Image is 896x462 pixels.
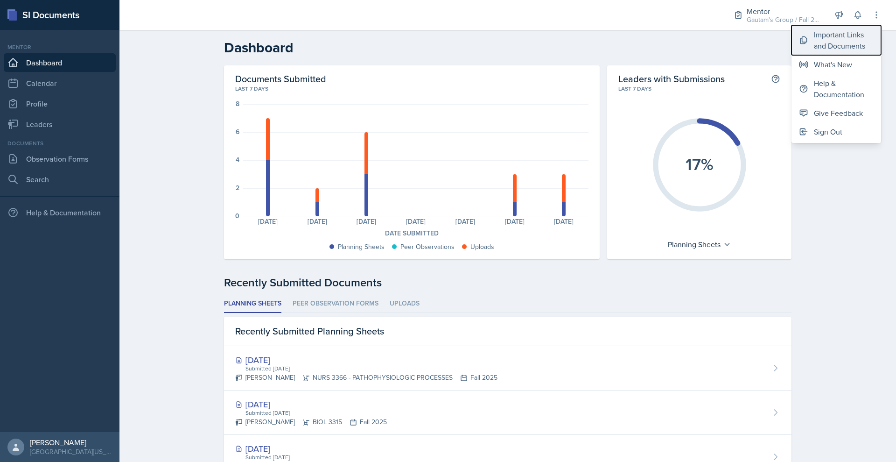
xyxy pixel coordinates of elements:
[618,73,725,85] h2: Leaders with Submissions
[224,274,791,291] div: Recently Submitted Documents
[236,128,239,135] div: 6
[235,354,497,366] div: [DATE]
[747,15,821,25] div: Gautam's Group / Fall 2025
[814,29,874,51] div: Important Links and Documents
[791,104,881,122] button: Give Feedback
[236,100,239,107] div: 8
[235,228,588,238] div: Date Submitted
[490,218,539,225] div: [DATE]
[236,156,239,163] div: 4
[400,242,455,252] div: Peer Observations
[30,447,112,456] div: [GEOGRAPHIC_DATA][US_STATE]
[235,373,497,383] div: [PERSON_NAME] NURS 3366 - PATHOPHYSIOLOGIC PROCESSES Fall 2025
[686,152,714,176] text: 17%
[814,59,852,70] div: What's New
[338,242,385,252] div: Planning Sheets
[814,107,863,119] div: Give Feedback
[791,25,881,55] button: Important Links and Documents
[235,417,387,427] div: [PERSON_NAME] BIOL 3315 Fall 2025
[245,453,497,462] div: Submitted [DATE]
[747,6,821,17] div: Mentor
[224,346,791,391] a: [DATE] Submitted [DATE] [PERSON_NAME]NURS 3366 - PATHOPHYSIOLOGIC PROCESSESFall 2025
[30,438,112,447] div: [PERSON_NAME]
[342,218,392,225] div: [DATE]
[235,85,588,93] div: Last 7 days
[814,78,874,100] div: Help & Documentation
[293,295,378,313] li: Peer Observation Forms
[791,74,881,104] button: Help & Documentation
[618,85,780,93] div: Last 7 days
[4,115,116,134] a: Leaders
[245,409,387,417] div: Submitted [DATE]
[390,295,420,313] li: Uploads
[245,364,497,373] div: Submitted [DATE]
[814,126,842,137] div: Sign Out
[224,317,791,346] div: Recently Submitted Planning Sheets
[4,43,116,51] div: Mentor
[791,122,881,141] button: Sign Out
[4,203,116,222] div: Help & Documentation
[4,170,116,189] a: Search
[539,218,589,225] div: [DATE]
[235,398,387,411] div: [DATE]
[224,391,791,435] a: [DATE] Submitted [DATE] [PERSON_NAME]BIOL 3315Fall 2025
[235,442,497,455] div: [DATE]
[470,242,494,252] div: Uploads
[4,53,116,72] a: Dashboard
[293,218,342,225] div: [DATE]
[663,237,735,252] div: Planning Sheets
[441,218,490,225] div: [DATE]
[4,94,116,113] a: Profile
[224,39,791,56] h2: Dashboard
[4,74,116,92] a: Calendar
[235,73,588,85] h2: Documents Submitted
[243,218,293,225] div: [DATE]
[4,139,116,148] div: Documents
[391,218,441,225] div: [DATE]
[4,149,116,168] a: Observation Forms
[791,55,881,74] button: What's New
[236,185,239,191] div: 2
[235,213,239,219] div: 0
[224,295,281,313] li: Planning Sheets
